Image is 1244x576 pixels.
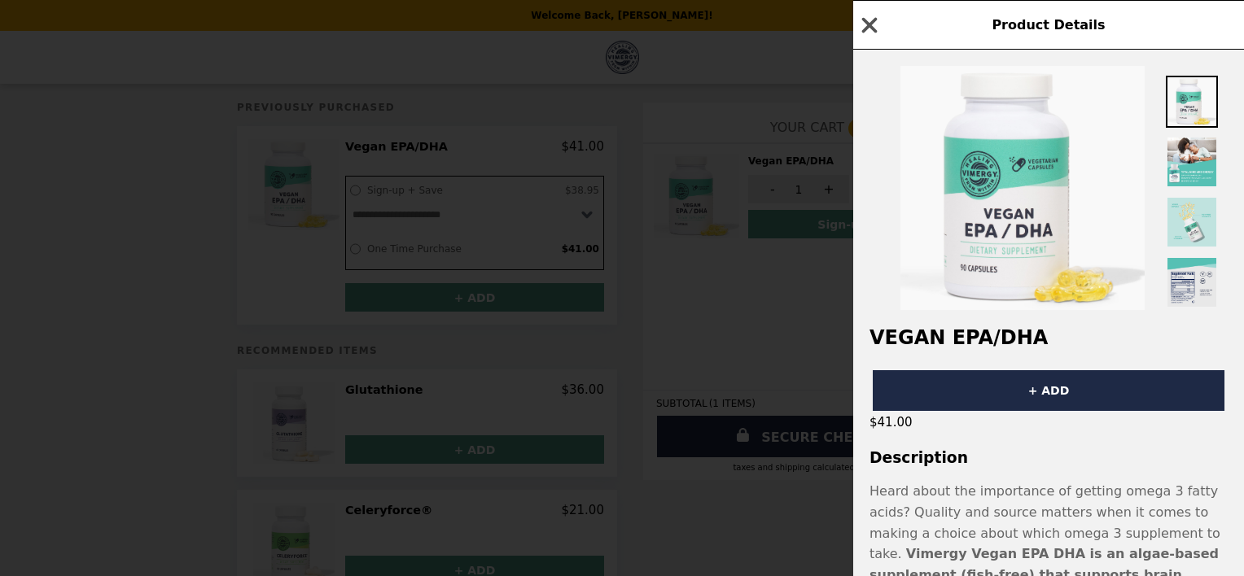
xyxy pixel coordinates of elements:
[1166,136,1218,188] img: Thumbnail 2
[992,17,1105,33] span: Product Details
[1166,76,1218,128] img: Thumbnail 1
[853,326,1244,349] h2: Vegan EPA/DHA
[1166,256,1218,308] img: Thumbnail 4
[873,370,1224,411] button: + ADD
[853,411,1244,434] div: $41.00
[1166,196,1218,248] img: Thumbnail 3
[900,66,1145,310] img: Default Title
[853,449,1244,466] h3: Description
